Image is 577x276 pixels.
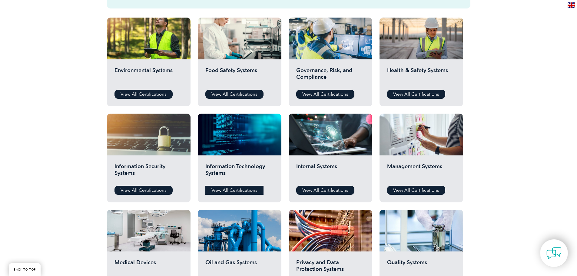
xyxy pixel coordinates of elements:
h2: Information Technology Systems [205,163,274,181]
h2: Health & Safety Systems [387,67,456,85]
a: View All Certifications [114,90,173,99]
h2: Food Safety Systems [205,67,274,85]
h2: Environmental Systems [114,67,183,85]
a: View All Certifications [205,90,264,99]
img: en [568,2,575,8]
h2: Internal Systems [296,163,365,181]
a: View All Certifications [205,186,264,195]
a: View All Certifications [387,90,445,99]
h2: Governance, Risk, and Compliance [296,67,365,85]
a: View All Certifications [387,186,445,195]
a: View All Certifications [296,90,354,99]
a: View All Certifications [114,186,173,195]
h2: Information Security Systems [114,163,183,181]
h2: Management Systems [387,163,456,181]
a: BACK TO TOP [9,263,41,276]
a: View All Certifications [296,186,354,195]
img: contact-chat.png [546,246,562,261]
